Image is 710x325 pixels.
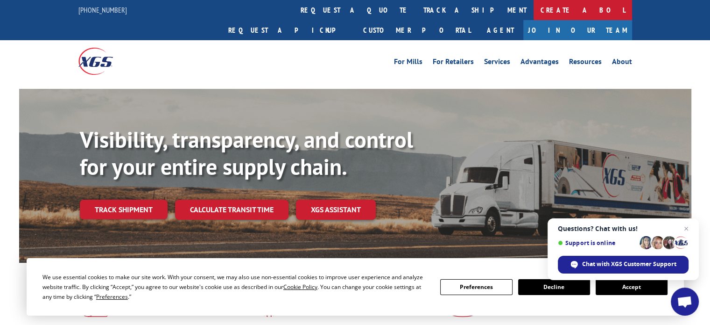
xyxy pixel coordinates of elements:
a: Track shipment [80,200,168,219]
a: Request a pickup [221,20,356,40]
a: Services [484,58,510,68]
b: Visibility, transparency, and control for your entire supply chain. [80,125,413,181]
span: Chat with XGS Customer Support [582,260,676,268]
span: Questions? Chat with us! [558,225,689,232]
span: Preferences [96,293,128,301]
span: Support is online [558,239,636,246]
a: Agent [478,20,523,40]
a: Calculate transit time [175,200,288,220]
a: For Retailers [433,58,474,68]
button: Preferences [440,279,512,295]
a: Resources [569,58,602,68]
a: Join Our Team [523,20,632,40]
div: We use essential cookies to make our site work. With your consent, we may also use non-essential ... [42,272,429,302]
a: XGS ASSISTANT [296,200,376,220]
div: Open chat [671,288,699,316]
span: Cookie Policy [283,283,317,291]
a: [PHONE_NUMBER] [78,5,127,14]
a: Advantages [520,58,559,68]
a: For Mills [394,58,422,68]
a: Customer Portal [356,20,478,40]
div: Cookie Consent Prompt [27,258,684,316]
div: Chat with XGS Customer Support [558,256,689,274]
button: Accept [596,279,668,295]
button: Decline [518,279,590,295]
span: Close chat [681,223,692,234]
a: About [612,58,632,68]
